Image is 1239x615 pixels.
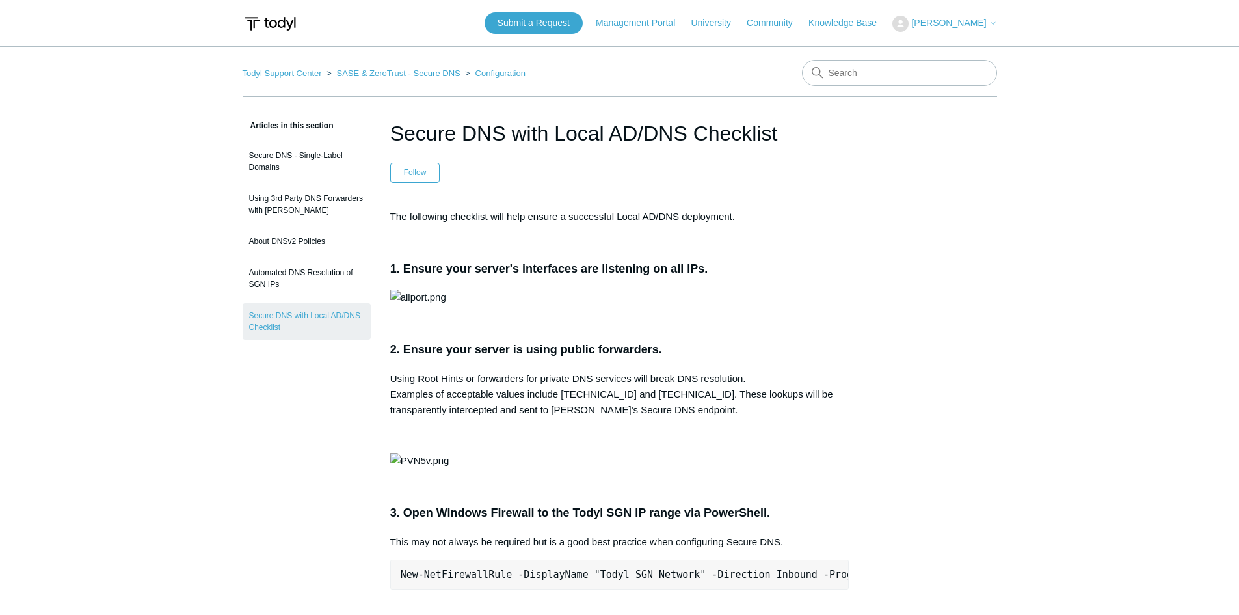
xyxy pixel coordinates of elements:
a: About DNSv2 Policies [243,229,371,254]
pre: New-NetFirewallRule -DisplayName "Todyl SGN Network" -Direction Inbound -Program Any -LocalAddres... [390,560,849,590]
h3: 3. Open Windows Firewall to the Todyl SGN IP range via PowerShell. [390,504,849,523]
a: Knowledge Base [808,16,890,30]
img: Todyl Support Center Help Center home page [243,12,298,36]
li: Configuration [462,68,526,78]
input: Search [802,60,997,86]
h1: Secure DNS with Local AD/DNS Checklist [390,118,849,149]
li: SASE & ZeroTrust - Secure DNS [324,68,462,78]
a: Secure DNS - Single-Label Domains [243,143,371,180]
h3: 2. Ensure your server is using public forwarders. [390,340,849,359]
a: Secure DNS with Local AD/DNS Checklist [243,303,371,340]
p: Using Root Hints or forwarders for private DNS services will break DNS resolution. Examples of ac... [390,371,849,418]
a: University [691,16,743,30]
p: The following checklist will help ensure a successful Local AD/DNS deployment. [390,209,849,225]
a: Management Portal [596,16,688,30]
span: Articles in this section [243,121,334,130]
p: This may not always be required but is a good best practice when configuring Secure DNS. [390,534,849,550]
a: Automated DNS Resolution of SGN IPs [243,260,371,297]
a: Submit a Request [485,12,583,34]
a: Community [747,16,806,30]
img: allport.png [390,290,446,305]
li: Todyl Support Center [243,68,325,78]
span: [PERSON_NAME] [911,18,986,28]
img: PVN5v.png [390,453,449,469]
h3: 1. Ensure your server's interfaces are listening on all IPs. [390,260,849,279]
a: Todyl Support Center [243,68,322,78]
button: [PERSON_NAME] [892,16,996,32]
a: Using 3rd Party DNS Forwarders with [PERSON_NAME] [243,186,371,223]
a: SASE & ZeroTrust - Secure DNS [336,68,460,78]
a: Configuration [475,68,526,78]
button: Follow Article [390,163,440,182]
